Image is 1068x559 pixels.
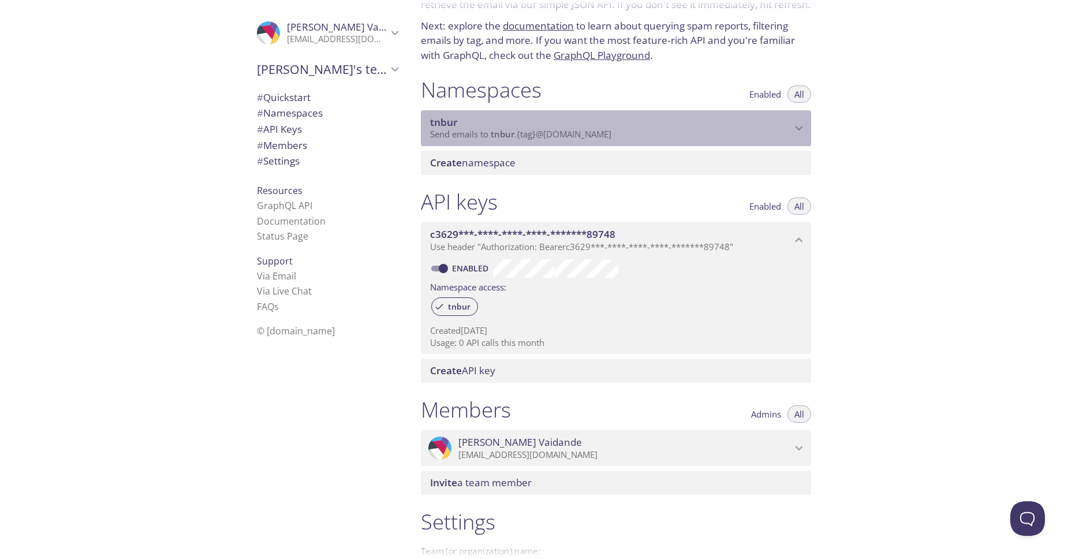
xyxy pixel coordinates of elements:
span: Members [257,139,307,152]
div: Ayush Vaidande [421,430,811,466]
div: Create namespace [421,151,811,175]
p: Next: explore the to learn about querying spam reports, filtering emails by tag, and more. If you... [421,18,811,63]
a: GraphQL Playground [554,49,650,62]
div: Members [248,137,407,154]
p: Created [DATE] [430,325,802,337]
button: All [787,85,811,103]
h1: API keys [421,189,498,215]
p: Usage: 0 API calls this month [430,337,802,349]
div: Invite a team member [421,471,811,495]
span: [PERSON_NAME]'s team [257,61,387,77]
span: tnbur [430,115,457,129]
div: Ayush Vaidande [248,14,407,52]
span: Create [430,156,462,169]
div: tnbur namespace [421,110,811,146]
span: s [274,300,279,313]
span: Quickstart [257,91,311,104]
h1: Settings [421,509,811,535]
button: Enabled [742,197,788,215]
a: FAQ [257,300,279,313]
a: documentation [503,19,574,32]
div: Quickstart [248,90,407,106]
div: Ayush's team [248,54,407,84]
span: # [257,154,263,167]
span: # [257,106,263,120]
span: [PERSON_NAME] Vaidande [458,436,582,449]
span: # [257,122,263,136]
span: Support [257,255,293,267]
a: Status Page [257,230,308,243]
span: Send emails to . {tag} @[DOMAIN_NAME] [430,128,611,140]
span: Namespaces [257,106,323,120]
span: © [DOMAIN_NAME] [257,325,335,337]
span: tnbur [491,128,514,140]
button: Admins [744,405,788,423]
h1: Members [421,397,511,423]
h1: Namespaces [421,77,542,103]
a: Via Email [257,270,296,282]
span: # [257,139,263,152]
button: All [787,197,811,215]
span: Settings [257,154,300,167]
span: Invite [430,476,457,489]
span: a team member [430,476,532,489]
p: [EMAIL_ADDRESS][DOMAIN_NAME] [458,449,791,461]
span: API key [430,364,495,377]
span: namespace [430,156,516,169]
a: Enabled [450,263,493,274]
span: tnbur [441,301,477,312]
span: API Keys [257,122,302,136]
div: tnbur [431,297,478,316]
iframe: Help Scout Beacon - Open [1010,501,1045,536]
span: Create [430,364,462,377]
span: [PERSON_NAME] Vaidande [287,20,410,33]
p: [EMAIL_ADDRESS][DOMAIN_NAME] [287,33,387,45]
div: Create API Key [421,359,811,383]
div: Team Settings [248,153,407,169]
span: Resources [257,184,303,197]
a: Documentation [257,215,326,228]
a: Via Live Chat [257,285,312,297]
div: Namespaces [248,105,407,121]
span: # [257,91,263,104]
button: Enabled [742,85,788,103]
label: Namespace access: [430,278,506,295]
a: GraphQL API [257,199,312,212]
div: API Keys [248,121,407,137]
button: All [787,405,811,423]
